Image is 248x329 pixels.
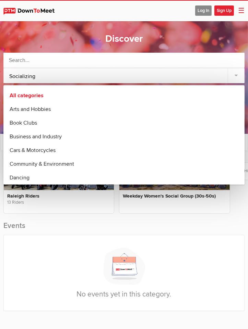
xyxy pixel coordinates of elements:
[7,130,241,143] a: Business and Industry
[3,53,245,68] input: Search...
[3,8,62,15] img: DownToMeet
[7,116,241,130] a: Book Clubs
[4,235,244,311] div: No events yet in this category.
[7,193,39,199] a: Raleigh Riders
[195,8,212,13] a: Log In
[123,193,216,199] a: Weekday Women's Social Group (30s-50s)
[7,200,24,205] span: 13 Riders
[4,68,245,83] div: Socializing
[7,171,241,185] a: Dancing
[195,5,212,16] span: Log In
[3,220,245,235] h2: Events
[214,8,234,13] a: Sign Up
[7,143,241,157] a: Cars & Motorcycles
[7,102,241,116] a: Arts and Hobbies
[214,5,234,16] span: Sign Up
[7,157,241,171] a: Community & Environment
[238,7,245,15] span: ☰
[105,31,143,46] h1: Discover
[7,89,241,102] a: All categories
